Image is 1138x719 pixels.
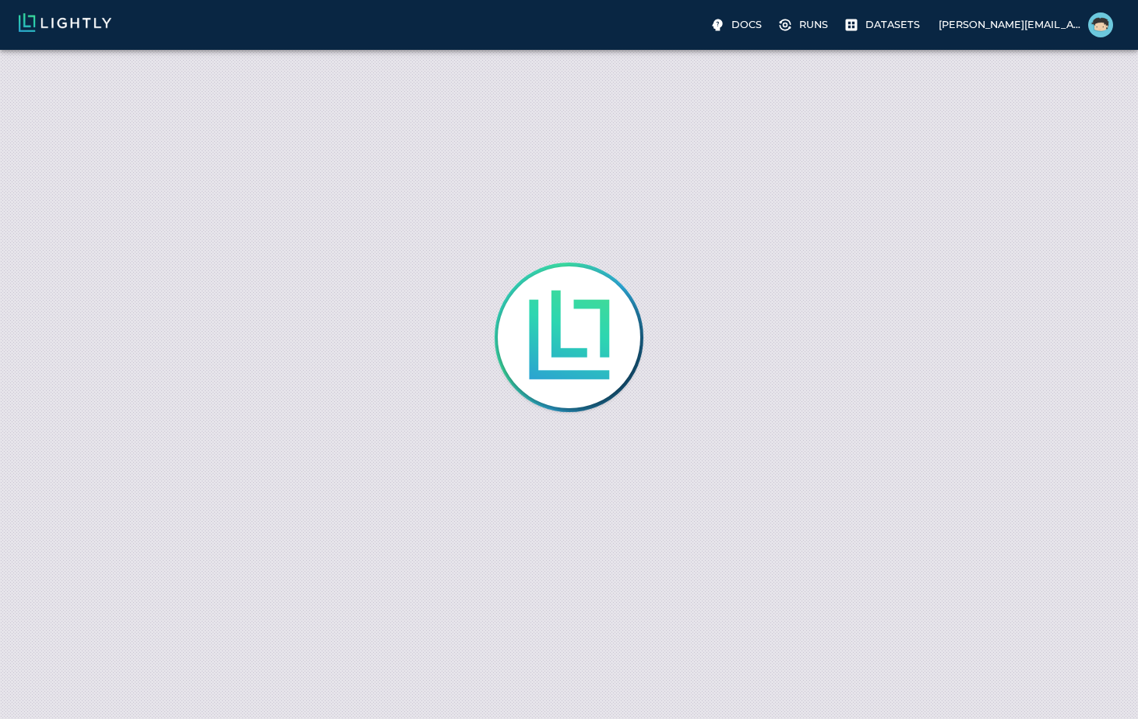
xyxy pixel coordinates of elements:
p: Docs [731,17,762,32]
label: [PERSON_NAME][EMAIL_ADDRESS][DOMAIN_NAME]Andrew Berisha [932,8,1119,42]
label: Datasets [840,12,926,37]
img: Lightly [19,13,111,32]
img: Lightly is loading [516,284,623,391]
p: [PERSON_NAME][EMAIL_ADDRESS][DOMAIN_NAME] [939,17,1082,32]
p: Runs [799,17,828,32]
p: Datasets [865,17,920,32]
label: Runs [774,12,834,37]
img: Andrew Berisha [1088,12,1113,37]
label: Docs [706,12,768,37]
